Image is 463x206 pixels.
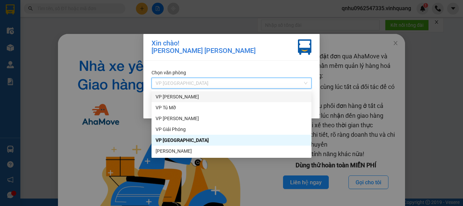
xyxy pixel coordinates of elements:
[152,91,311,102] div: VP LÊ HỒNG PHONG
[152,124,311,135] div: VP Giải Phóng
[156,115,307,122] div: VP [PERSON_NAME]
[156,104,307,111] div: VP Tú Mỡ
[156,126,307,133] div: VP Giải Phóng
[152,102,311,113] div: VP Tú Mỡ
[152,135,311,146] div: VP PHÚ SƠN
[156,93,307,100] div: VP [PERSON_NAME]
[152,69,311,76] div: Chọn văn phòng
[156,78,307,88] span: VP PHÚ SƠN
[156,147,307,155] div: [PERSON_NAME]
[152,146,311,156] div: VP DƯƠNG ĐÌNH NGHỆ
[152,113,311,124] div: VP Linh Đàm
[298,39,311,55] img: vxr-icon
[156,136,307,144] div: VP [GEOGRAPHIC_DATA]
[152,39,256,55] div: Xin chào! [PERSON_NAME] [PERSON_NAME]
